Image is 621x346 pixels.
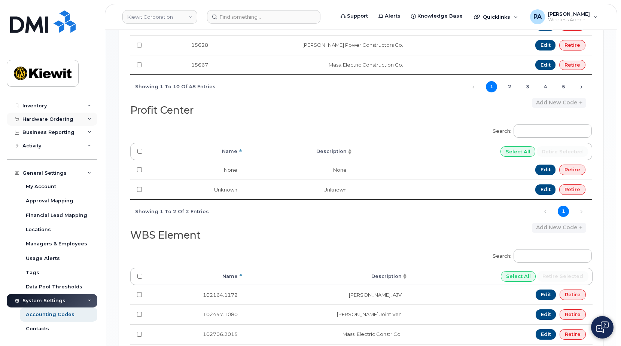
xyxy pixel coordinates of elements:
a: Edit [536,329,556,340]
a: 2 [504,81,515,92]
a: Retire [560,290,586,300]
div: Showing 1 to 10 of 48 entries [130,80,216,92]
a: Kiewit Corporation [122,10,197,24]
td: 102706.2015 [149,324,244,344]
div: Quicklinks [469,9,523,24]
a: Next [576,81,587,92]
a: Support [335,9,373,24]
td: None [244,160,354,180]
img: Open chat [596,321,609,333]
a: Edit [536,290,556,300]
a: Edit [535,60,556,70]
h2: WBS Element [130,230,355,241]
a: Retire [559,165,585,175]
a: Next [576,206,587,217]
td: [PERSON_NAME] Joint Ven [244,304,408,324]
a: Knowledge Base [406,9,468,24]
td: 102447.1080 [149,304,244,324]
div: Showing 1 to 2 of 2 entries [130,205,209,217]
span: Wireless Admin [548,17,590,23]
input: Search: [514,249,592,263]
a: Retire [560,329,586,340]
a: Add new code [532,98,586,108]
a: Previous [540,206,551,217]
span: [PERSON_NAME] [548,11,590,17]
a: Add new code [532,223,586,233]
label: Search: [488,244,592,265]
a: Retire [559,60,585,70]
td: Mass. Electric Constr Co. [244,324,408,344]
span: PA [533,12,542,21]
th: Name: activate to sort column descending [149,268,244,285]
td: 15628 [149,35,215,55]
span: Knowledge Base [417,12,463,20]
a: 4 [540,81,551,92]
a: Alerts [373,9,406,24]
th: Description: activate to sort column ascending [244,268,408,285]
td: [PERSON_NAME], AJV [244,285,408,304]
a: Retire [560,309,586,320]
input: Find something... [207,10,320,24]
a: Edit [535,40,556,50]
th: Description: activate to sort column ascending [244,143,354,160]
input: Search: [514,124,592,138]
a: Previous [468,81,479,92]
input: Select All [501,271,536,282]
td: [PERSON_NAME] Power Constructors Co. [215,35,410,55]
h2: Profit Center [130,105,355,116]
span: Quicklinks [483,14,510,20]
a: Edit [535,165,556,175]
td: None [149,160,244,180]
a: Edit [536,309,556,320]
a: 1 [486,81,497,92]
a: 3 [522,81,533,92]
a: Retire [559,184,585,195]
input: Select All [500,146,536,157]
a: Retire [559,40,585,50]
a: Edit [535,184,556,195]
td: Mass. Electric Construction Co. [215,55,410,75]
td: 15667 [149,55,215,75]
th: Name: activate to sort column descending [149,143,244,160]
div: Paul Andrews [525,9,603,24]
span: Alerts [385,12,401,20]
td: Unknown [149,180,244,199]
label: Search: [488,119,592,140]
td: 102164.1172 [149,285,244,304]
a: 5 [558,81,569,92]
td: Unknown [244,180,354,199]
span: Support [347,12,368,20]
a: 1 [558,206,569,217]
